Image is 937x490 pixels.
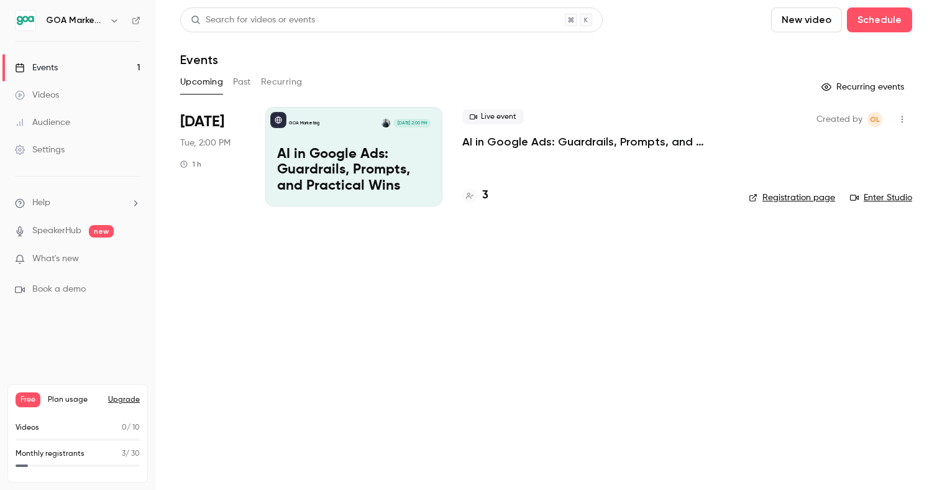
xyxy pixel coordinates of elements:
[462,187,488,204] a: 3
[382,119,390,127] img: Luke Boudour
[233,72,251,92] button: Past
[122,450,126,458] span: 3
[462,134,729,149] a: AI in Google Ads: Guardrails, Prompts, and Practical Wins
[816,77,912,97] button: Recurring events
[15,89,59,101] div: Videos
[180,112,224,132] span: [DATE]
[16,392,40,407] span: Free
[816,112,862,127] span: Created by
[122,422,140,433] p: / 10
[482,187,488,204] h4: 3
[32,283,86,296] span: Book a demo
[108,395,140,405] button: Upgrade
[265,107,442,206] a: AI in Google Ads: Guardrails, Prompts, and Practical WinsGOA MarketingLuke Boudour[DATE] 2:00 PMA...
[122,424,127,432] span: 0
[180,137,231,149] span: Tue, 2:00 PM
[15,62,58,74] div: Events
[15,116,70,129] div: Audience
[46,14,104,27] h6: GOA Marketing
[462,109,524,124] span: Live event
[749,192,835,204] a: Registration page
[289,120,319,126] p: GOA Marketing
[277,147,431,195] p: AI in Google Ads: Guardrails, Prompts, and Practical Wins
[847,7,912,32] button: Schedule
[16,422,39,433] p: Videos
[180,107,245,206] div: Sep 23 Tue, 2:00 PM (Europe/London)
[191,14,315,27] div: Search for videos or events
[48,395,101,405] span: Plan usage
[771,7,842,32] button: New video
[89,225,114,238] span: new
[32,196,50,210] span: Help
[393,119,430,127] span: [DATE] 2:00 PM
[15,196,140,210] li: help-dropdown-opener
[850,192,912,204] a: Enter Studio
[32,224,81,238] a: SpeakerHub
[15,144,65,156] div: Settings
[180,159,201,169] div: 1 h
[867,112,882,127] span: Olivia Lauridsen
[180,52,218,67] h1: Events
[32,252,79,266] span: What's new
[122,448,140,460] p: / 30
[870,112,880,127] span: OL
[16,11,35,30] img: GOA Marketing
[261,72,303,92] button: Recurring
[180,72,223,92] button: Upcoming
[16,448,85,460] p: Monthly registrants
